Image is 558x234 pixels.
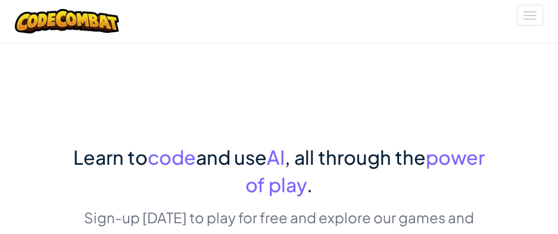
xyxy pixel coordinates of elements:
[267,145,285,169] span: AI
[285,145,426,169] span: , all through the
[307,173,313,196] span: .
[73,145,148,169] span: Learn to
[148,145,196,169] span: code
[15,9,119,33] img: CodeCombat logo
[196,145,267,169] span: and use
